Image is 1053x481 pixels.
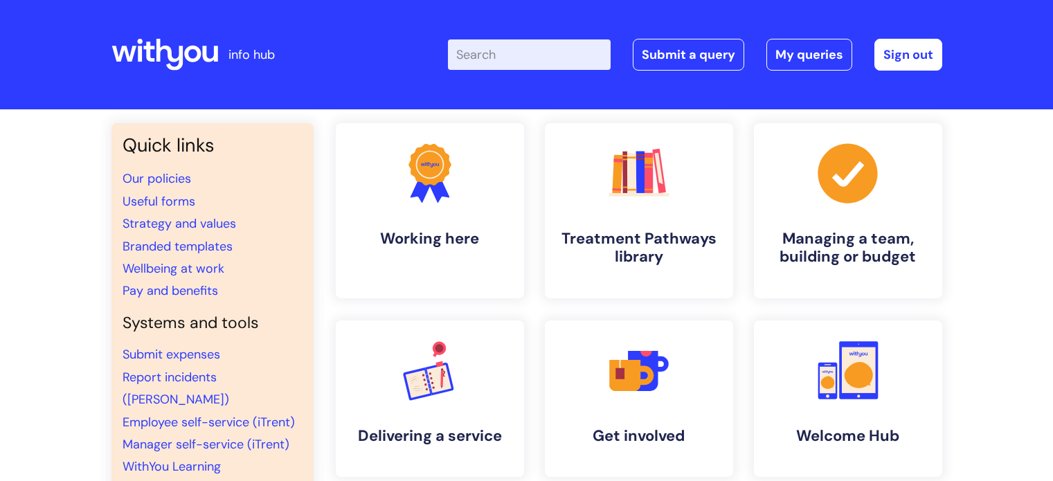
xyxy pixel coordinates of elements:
a: Manager self-service (iTrent) [123,436,289,453]
h4: Welcome Hub [765,427,931,445]
a: Submit a query [633,39,744,71]
a: Report incidents ([PERSON_NAME]) [123,369,229,408]
a: Sign out [874,39,942,71]
a: My queries [766,39,852,71]
h4: Systems and tools [123,314,303,333]
h4: Delivering a service [347,427,513,445]
input: Search [448,39,611,70]
div: | - [448,39,942,71]
a: Branded templates [123,238,233,255]
h4: Treatment Pathways library [556,230,722,266]
a: Delivering a service [336,320,524,477]
a: Submit expenses [123,346,220,363]
a: Get involved [545,320,733,477]
a: Managing a team, building or budget [754,123,942,298]
a: Employee self-service (iTrent) [123,414,295,430]
a: Strategy and values [123,215,236,232]
a: Our policies [123,170,191,187]
h3: Quick links [123,134,303,156]
h4: Working here [347,230,513,248]
h4: Managing a team, building or budget [765,230,931,266]
p: info hub [228,44,275,66]
a: Welcome Hub [754,320,942,477]
a: Pay and benefits [123,282,218,299]
a: WithYou Learning [123,458,221,475]
a: Working here [336,123,524,298]
a: Treatment Pathways library [545,123,733,298]
a: Useful forms [123,193,195,210]
h4: Get involved [556,427,722,445]
a: Wellbeing at work [123,260,224,277]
